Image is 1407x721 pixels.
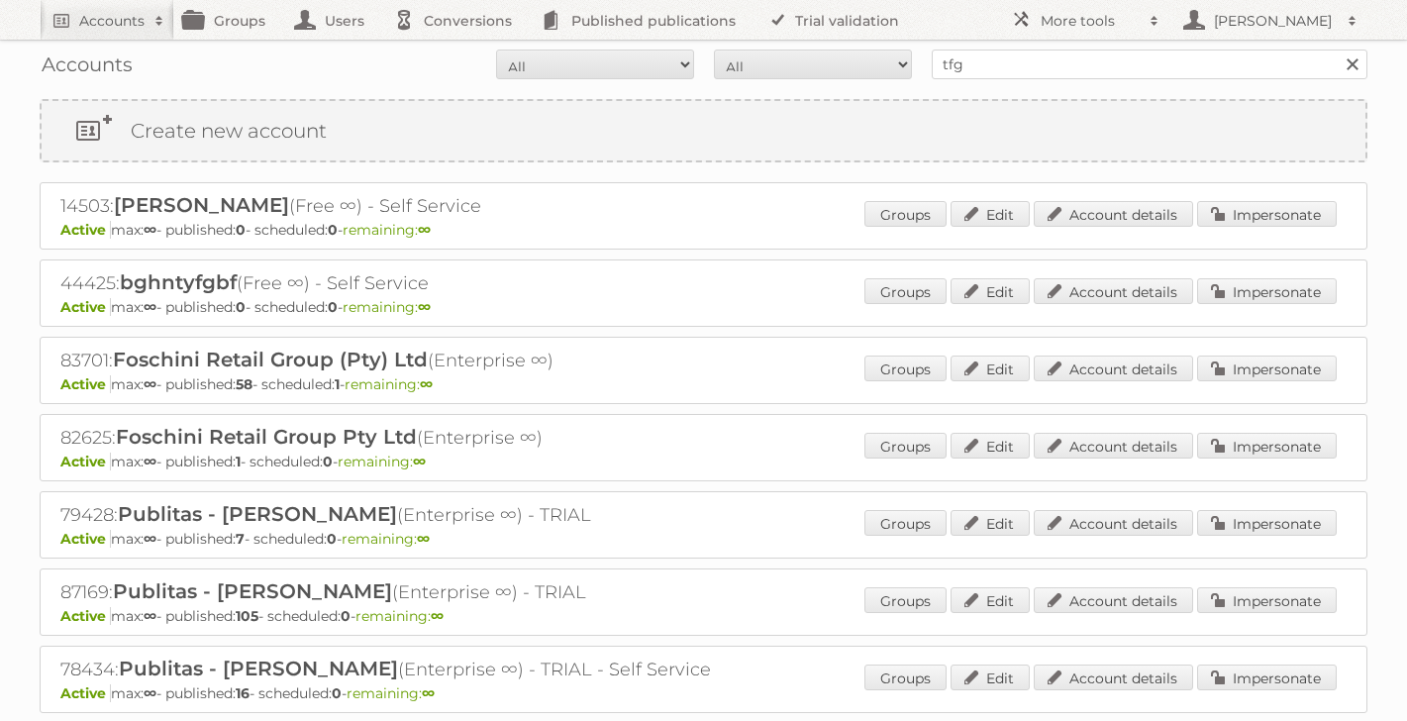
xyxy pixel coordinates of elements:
h2: Accounts [79,11,145,31]
span: Active [60,298,111,316]
strong: ∞ [418,221,431,239]
p: max: - published: - scheduled: - [60,221,1347,239]
strong: ∞ [431,607,444,625]
strong: 0 [236,221,246,239]
a: Account details [1034,510,1193,536]
a: Impersonate [1197,201,1337,227]
span: Foschini Retail Group Pty Ltd [116,425,417,449]
a: Groups [864,433,947,459]
strong: ∞ [413,453,426,470]
strong: 0 [341,607,351,625]
strong: ∞ [417,530,430,548]
strong: ∞ [144,453,156,470]
strong: ∞ [422,684,435,702]
p: max: - published: - scheduled: - [60,375,1347,393]
strong: 1 [335,375,340,393]
strong: 7 [236,530,245,548]
span: bghntyfgbf [120,270,237,294]
a: Impersonate [1197,433,1337,459]
span: Active [60,684,111,702]
p: max: - published: - scheduled: - [60,298,1347,316]
a: Groups [864,356,947,381]
span: remaining: [347,684,435,702]
a: Impersonate [1197,510,1337,536]
strong: ∞ [144,298,156,316]
a: Create new account [42,101,1365,160]
p: max: - published: - scheduled: - [60,684,1347,702]
p: max: - published: - scheduled: - [60,453,1347,470]
span: remaining: [338,453,426,470]
a: Impersonate [1197,356,1337,381]
strong: ∞ [144,221,156,239]
a: Edit [951,356,1030,381]
h2: 79428: (Enterprise ∞) - TRIAL [60,502,754,528]
span: remaining: [345,375,433,393]
a: Account details [1034,433,1193,459]
span: Publitas - [PERSON_NAME] [113,579,392,603]
a: Edit [951,587,1030,613]
a: Groups [864,665,947,690]
span: Active [60,221,111,239]
a: Account details [1034,665,1193,690]
a: Account details [1034,201,1193,227]
a: Edit [951,201,1030,227]
a: Edit [951,433,1030,459]
a: Impersonate [1197,278,1337,304]
strong: 16 [236,684,250,702]
h2: 82625: (Enterprise ∞) [60,425,754,451]
h2: 44425: (Free ∞) - Self Service [60,270,754,296]
span: remaining: [343,298,431,316]
strong: ∞ [144,607,156,625]
span: remaining: [343,221,431,239]
span: remaining: [342,530,430,548]
strong: 105 [236,607,258,625]
strong: 0 [328,221,338,239]
h2: [PERSON_NAME] [1209,11,1338,31]
a: Edit [951,510,1030,536]
strong: ∞ [144,684,156,702]
a: Edit [951,278,1030,304]
span: Foschini Retail Group (Pty) Ltd [113,348,428,371]
a: Account details [1034,356,1193,381]
p: max: - published: - scheduled: - [60,530,1347,548]
strong: ∞ [144,530,156,548]
strong: 0 [328,298,338,316]
strong: 1 [236,453,241,470]
strong: 0 [323,453,333,470]
h2: 83701: (Enterprise ∞) [60,348,754,373]
a: Impersonate [1197,587,1337,613]
a: Groups [864,278,947,304]
span: remaining: [355,607,444,625]
span: [PERSON_NAME] [114,193,289,217]
a: Account details [1034,278,1193,304]
a: Account details [1034,587,1193,613]
strong: 0 [236,298,246,316]
span: Active [60,453,111,470]
span: Publitas - [PERSON_NAME] [118,502,397,526]
strong: ∞ [420,375,433,393]
span: Active [60,607,111,625]
strong: ∞ [144,375,156,393]
strong: 0 [332,684,342,702]
span: Publitas - [PERSON_NAME] [119,657,398,680]
h2: 87169: (Enterprise ∞) - TRIAL [60,579,754,605]
h2: 78434: (Enterprise ∞) - TRIAL - Self Service [60,657,754,682]
span: Active [60,530,111,548]
a: Impersonate [1197,665,1337,690]
strong: 0 [327,530,337,548]
h2: More tools [1041,11,1140,31]
p: max: - published: - scheduled: - [60,607,1347,625]
a: Edit [951,665,1030,690]
h2: 14503: (Free ∞) - Self Service [60,193,754,219]
a: Groups [864,201,947,227]
a: Groups [864,510,947,536]
span: Active [60,375,111,393]
strong: ∞ [418,298,431,316]
strong: 58 [236,375,252,393]
a: Groups [864,587,947,613]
